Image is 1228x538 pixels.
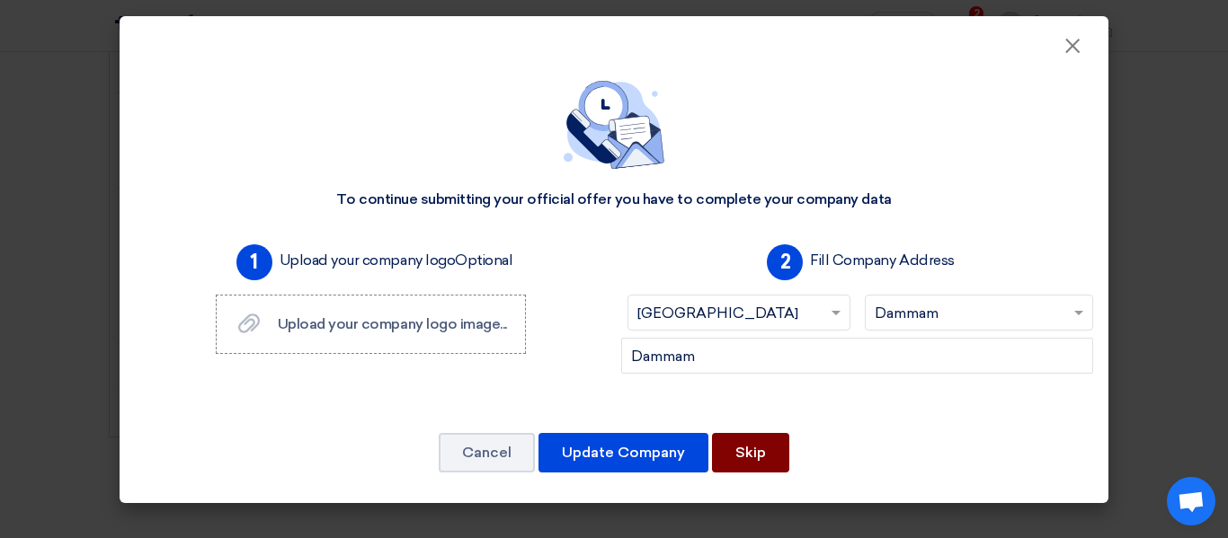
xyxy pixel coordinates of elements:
[562,444,685,461] font: Update Company
[538,433,708,472] button: Update Company
[280,251,455,269] font: Upload your company logo
[1063,32,1081,68] font: ×
[455,251,512,269] font: Optional
[1049,29,1096,65] button: Close
[439,433,535,472] button: Cancel
[462,444,512,461] font: Cancel
[564,81,664,169] img: empty_state_contact.svg
[250,250,258,274] font: 1
[1167,477,1215,525] div: Open chat
[278,315,507,332] font: Upload your company logo image...
[735,444,766,461] font: Skip
[712,433,789,472] button: Skip
[336,190,891,207] font: To continue submitting your official offer you have to complete your company data
[780,250,791,274] font: 2
[621,338,1093,374] input: Add company main address
[810,251,954,269] font: Fill Company Address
